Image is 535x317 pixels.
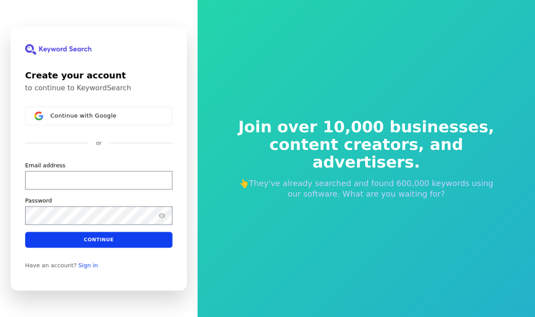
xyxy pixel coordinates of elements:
[34,112,43,120] img: Sign in with Google
[25,261,77,269] span: Have an account?
[25,196,52,204] label: Password
[25,107,172,125] button: Sign in with GoogleContinue with Google
[25,231,172,247] button: Continue
[25,44,91,55] img: KeywordSearch
[25,69,172,82] h1: Create your account
[232,118,501,136] span: Join over 10,000 businesses,
[232,178,501,199] p: 👆They've already searched and found 600,000 keywords using our software. What are you waiting for?
[232,136,501,171] span: content creators, and advertisers.
[79,261,98,269] a: Sign in
[96,139,101,147] p: or
[25,84,172,93] p: to continue to KeywordSearch
[157,210,167,220] button: Show password
[25,161,65,169] label: Email address
[50,112,116,119] span: Continue with Google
